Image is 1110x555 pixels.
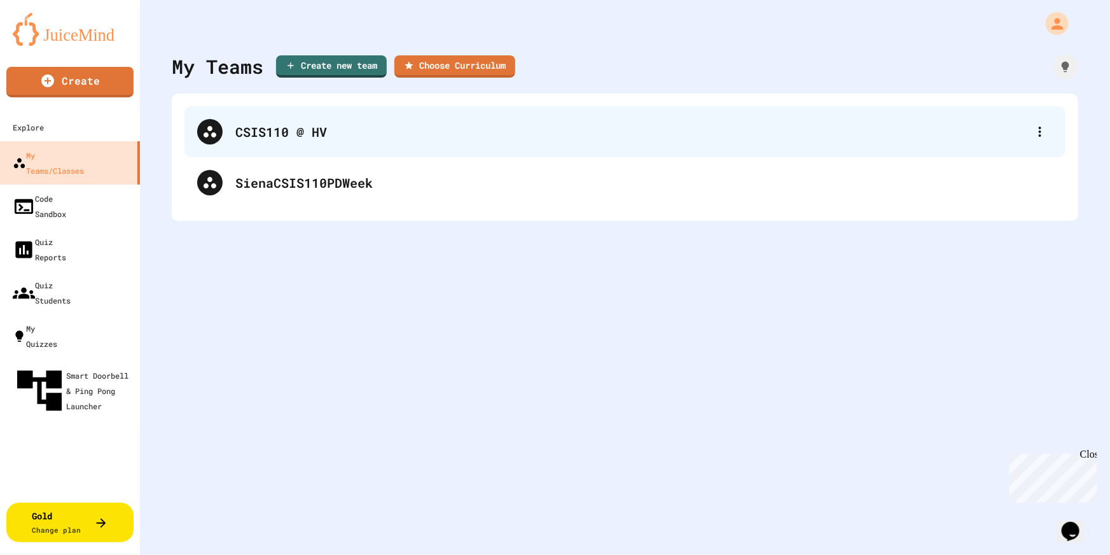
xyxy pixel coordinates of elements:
[235,173,1053,192] div: SienaCSIS110PDWeek
[1057,504,1097,542] iframe: chat widget
[13,234,66,265] div: Quiz Reports
[235,122,1027,141] div: CSIS110 @ HV
[1032,9,1072,38] div: My Account
[13,148,84,178] div: My Teams/Classes
[184,106,1065,157] div: CSIS110 @ HV
[1053,54,1078,80] div: How it works
[6,67,134,97] a: Create
[13,120,44,135] div: Explore
[1004,449,1097,503] iframe: chat widget
[13,321,57,351] div: My Quizzes
[394,55,515,78] a: Choose Curriculum
[13,191,66,221] div: Code Sandbox
[6,503,134,542] button: GoldChange plan
[32,509,81,536] div: Gold
[184,157,1065,208] div: SienaCSIS110PDWeek
[276,55,387,78] a: Create new team
[172,52,263,81] div: My Teams
[13,13,127,46] img: logo-orange.svg
[13,277,71,308] div: Quiz Students
[13,364,135,418] div: Smart Doorbell & Ping Pong Launcher
[5,5,88,81] div: Chat with us now!Close
[32,525,81,535] span: Change plan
